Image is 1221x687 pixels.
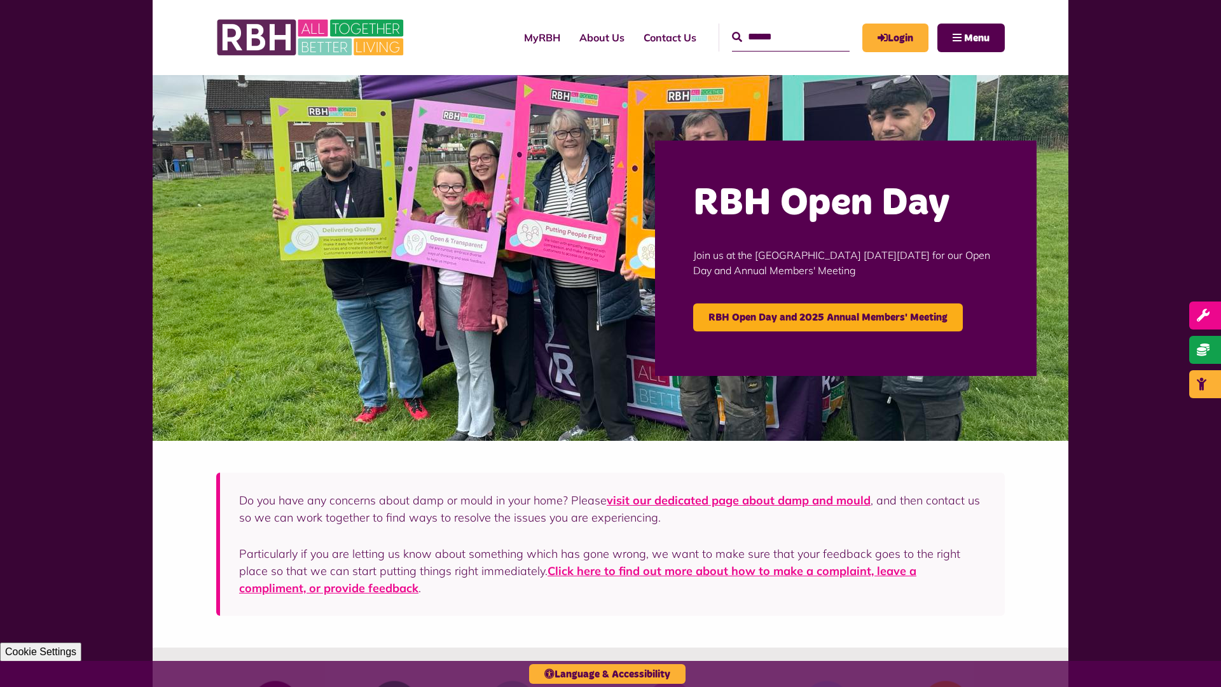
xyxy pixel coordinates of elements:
[239,545,986,597] p: Particularly if you are letting us know about something which has gone wrong, we want to make sur...
[964,33,990,43] span: Menu
[153,75,1068,441] img: Image (22)
[514,20,570,55] a: MyRBH
[693,228,998,297] p: Join us at the [GEOGRAPHIC_DATA] [DATE][DATE] for our Open Day and Annual Members' Meeting
[693,179,998,228] h2: RBH Open Day
[216,13,407,62] img: RBH
[634,20,706,55] a: Contact Us
[862,24,928,52] a: MyRBH
[607,493,871,508] a: visit our dedicated page about damp and mould
[937,24,1005,52] button: Navigation
[239,492,986,526] p: Do you have any concerns about damp or mould in your home? Please , and then contact us so we can...
[239,564,916,595] a: Click here to find out more about how to make a complaint, leave a compliment, or provide feedback
[529,664,686,684] button: Language & Accessibility
[693,303,963,331] a: RBH Open Day and 2025 Annual Members' Meeting
[570,20,634,55] a: About Us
